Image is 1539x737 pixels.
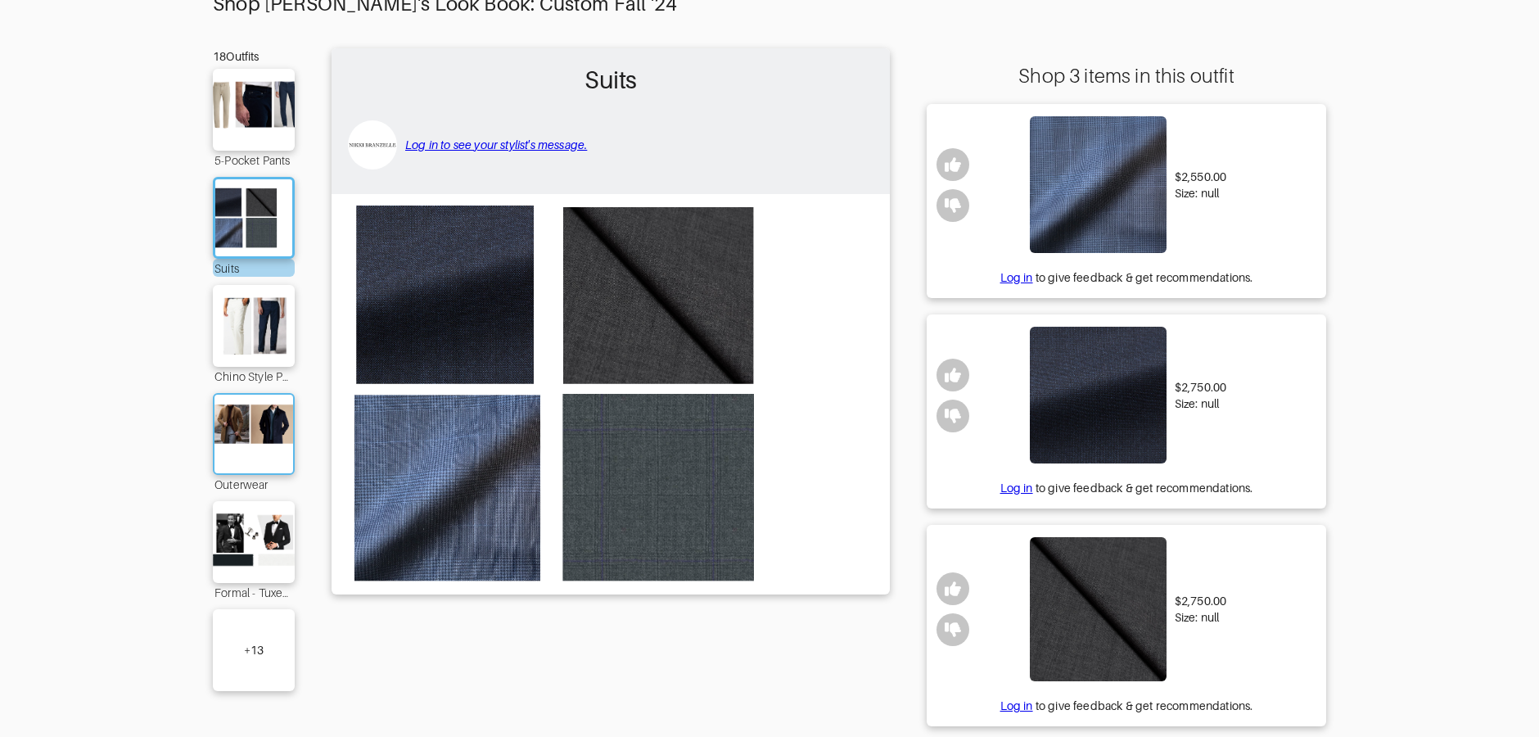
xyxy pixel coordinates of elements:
[210,403,298,465] img: Outfit Outerwear
[213,367,295,385] div: Chino Style Pants
[213,475,295,493] div: Outerwear
[340,57,882,104] h2: Suits
[1030,116,1167,253] img: PKpwnX4imp1gRkuhNBrfVS5U
[927,480,1326,496] div: to give feedback & get recommendations.
[1000,699,1033,712] a: Log in
[213,151,295,169] div: 5-Pocket Pants
[1030,327,1167,463] img: NL4XzxGapbLyGAEUs8QAUS19
[1000,482,1033,495] a: Log in
[340,202,882,584] img: Outfit Suits
[405,138,587,151] a: Log in to see your stylist's message.
[1175,609,1227,626] div: Size: null
[927,269,1326,286] div: to give feedback & get recommendations.
[207,77,300,142] img: Outfit 5-Pocket Pants
[1175,379,1227,396] div: $2,750.00
[927,65,1326,88] div: Shop 3 items in this outfit
[213,259,295,277] div: Suits
[1030,537,1167,681] img: fYHg4aAfvim1JKUpWUC9LbMm
[1175,169,1227,185] div: $2,550.00
[213,48,295,65] div: 18 Outfits
[348,120,397,170] img: avatar
[207,293,300,359] img: Outfit Chino Style Pants
[1175,185,1227,201] div: Size: null
[1175,593,1227,609] div: $2,750.00
[207,509,300,575] img: Outfit Formal - Tuxedo & Tux Shirt
[210,188,296,248] img: Outfit Suits
[244,642,264,658] div: + 13
[1000,271,1033,284] a: Log in
[1175,396,1227,412] div: Size: null
[213,583,295,601] div: Formal - Tuxedo & Tux Shirt
[927,698,1326,714] div: to give feedback & get recommendations.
